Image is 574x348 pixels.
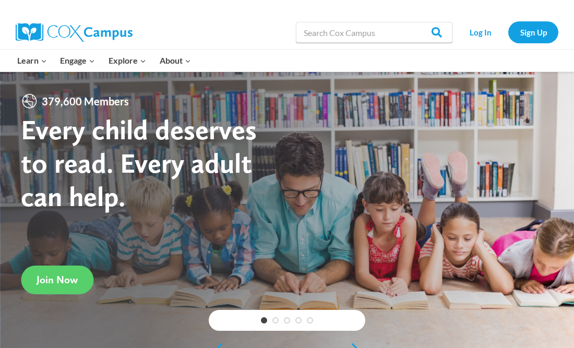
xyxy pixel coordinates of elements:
[37,273,78,286] span: Join Now
[295,317,302,323] a: 4
[508,21,558,43] a: Sign Up
[458,21,558,43] nav: Secondary Navigation
[21,113,257,212] strong: Every child deserves to read. Every adult can help.
[284,317,290,323] a: 3
[10,50,197,71] nav: Primary Navigation
[458,21,503,43] a: Log In
[109,54,146,67] span: Explore
[160,54,191,67] span: About
[261,317,267,323] a: 1
[16,23,133,42] img: Cox Campus
[296,22,452,43] input: Search Cox Campus
[272,317,279,323] a: 2
[17,54,47,67] span: Learn
[21,265,93,294] a: Join Now
[60,54,95,67] span: Engage
[307,317,313,323] a: 5
[38,93,133,110] span: 379,600 Members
